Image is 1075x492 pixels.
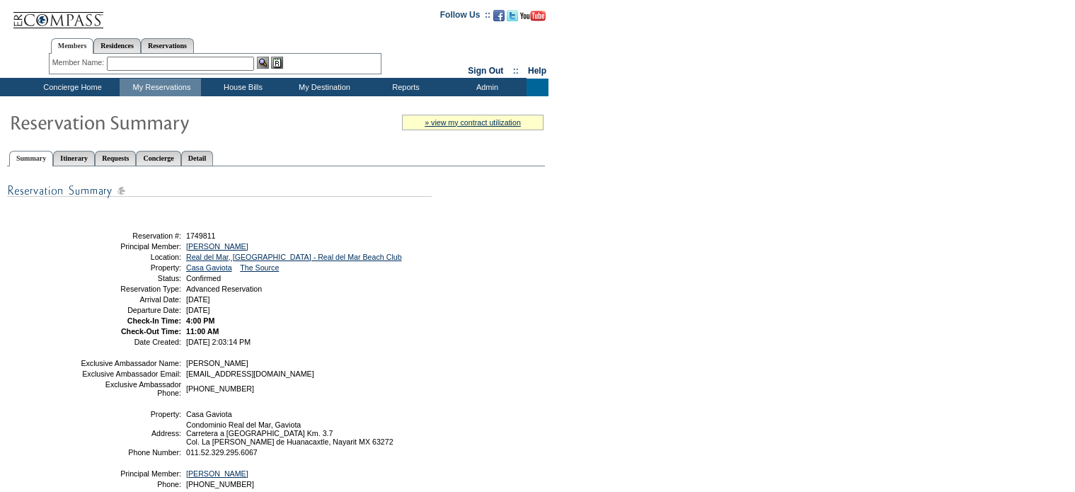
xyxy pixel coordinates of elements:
span: 011.52.329.295.6067 [186,448,258,457]
td: Exclusive Ambassador Name: [80,359,181,367]
a: » view my contract utilization [425,118,521,127]
span: 4:00 PM [186,316,214,325]
td: Principal Member: [80,242,181,251]
td: My Destination [282,79,364,96]
img: Become our fan on Facebook [493,10,505,21]
span: Condominio Real del Mar, Gaviota Carretera a [GEOGRAPHIC_DATA] Km. 3.7 Col. La [PERSON_NAME] de H... [186,421,393,446]
span: 11:00 AM [186,327,219,336]
img: View [257,57,269,69]
span: :: [513,66,519,76]
td: Property: [80,410,181,418]
td: Address: [80,421,181,446]
a: The Source [240,263,279,272]
a: Summary [9,151,53,166]
a: Follow us on Twitter [507,14,518,23]
span: [DATE] [186,306,210,314]
a: Real del Mar, [GEOGRAPHIC_DATA] - Real del Mar Beach Club [186,253,402,261]
img: Reservaton Summary [9,108,292,136]
a: Requests [95,151,136,166]
a: Reservations [141,38,194,53]
a: Subscribe to our YouTube Channel [520,14,546,23]
td: Phone: [80,480,181,488]
td: Reservation Type: [80,285,181,293]
td: Exclusive Ambassador Phone: [80,380,181,397]
td: Property: [80,263,181,272]
strong: Check-In Time: [127,316,181,325]
span: [PHONE_NUMBER] [186,480,254,488]
a: [PERSON_NAME] [186,469,248,478]
span: [DATE] 2:03:14 PM [186,338,251,346]
td: Status: [80,274,181,282]
img: Subscribe to our YouTube Channel [520,11,546,21]
a: Casa Gaviota [186,263,232,272]
span: [DATE] [186,295,210,304]
span: [EMAIL_ADDRESS][DOMAIN_NAME] [186,370,314,378]
img: Follow us on Twitter [507,10,518,21]
span: [PHONE_NUMBER] [186,384,254,393]
td: House Bills [201,79,282,96]
td: Arrival Date: [80,295,181,304]
a: Itinerary [53,151,95,166]
img: Reservations [271,57,283,69]
td: Follow Us :: [440,8,490,25]
a: Sign Out [468,66,503,76]
td: Phone Number: [80,448,181,457]
td: Reports [364,79,445,96]
a: Concierge [136,151,180,166]
span: Casa Gaviota [186,410,232,418]
td: Admin [445,79,527,96]
span: 1749811 [186,231,216,240]
td: Location: [80,253,181,261]
a: Become our fan on Facebook [493,14,505,23]
a: Help [528,66,546,76]
span: Confirmed [186,274,221,282]
div: Member Name: [52,57,107,69]
span: [PERSON_NAME] [186,359,248,367]
td: Date Created: [80,338,181,346]
a: Residences [93,38,141,53]
a: [PERSON_NAME] [186,242,248,251]
td: Principal Member: [80,469,181,478]
img: subTtlResSummary.gif [7,182,432,200]
a: Detail [181,151,214,166]
td: Concierge Home [23,79,120,96]
strong: Check-Out Time: [121,327,181,336]
td: Reservation #: [80,231,181,240]
td: My Reservations [120,79,201,96]
td: Exclusive Ambassador Email: [80,370,181,378]
td: Departure Date: [80,306,181,314]
a: Members [51,38,94,54]
span: Advanced Reservation [186,285,262,293]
